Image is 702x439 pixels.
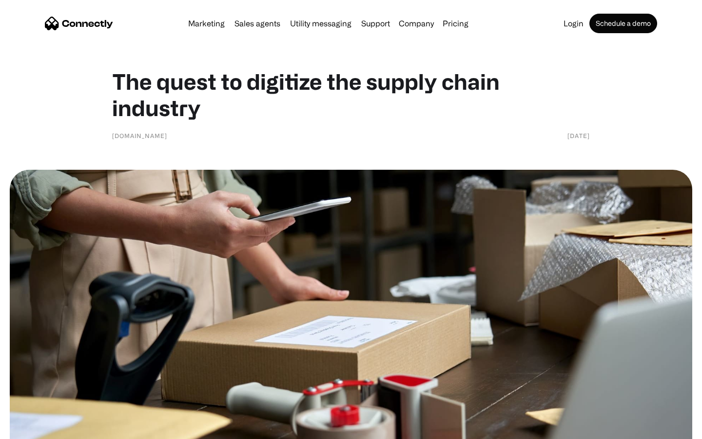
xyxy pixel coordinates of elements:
[19,422,58,436] ul: Language list
[567,131,590,140] div: [DATE]
[10,422,58,436] aside: Language selected: English
[231,20,284,27] a: Sales agents
[286,20,355,27] a: Utility messaging
[560,20,587,27] a: Login
[589,14,657,33] a: Schedule a demo
[112,68,590,121] h1: The quest to digitize the supply chain industry
[399,17,434,30] div: Company
[112,131,167,140] div: [DOMAIN_NAME]
[184,20,229,27] a: Marketing
[439,20,472,27] a: Pricing
[357,20,394,27] a: Support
